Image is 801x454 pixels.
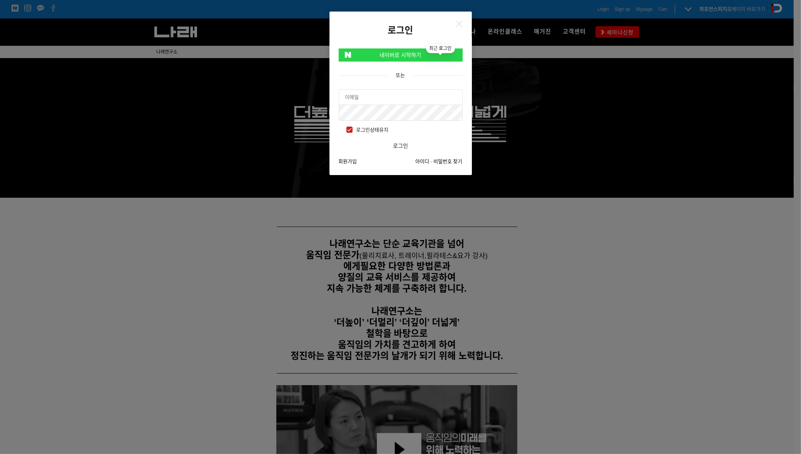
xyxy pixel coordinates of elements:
button: 로그인 [339,138,463,154]
a: 아이디 · 비밀번호 찾기 [415,157,462,166]
a: 회원가입 [339,157,357,166]
span: 로그인상태유지 [346,126,388,134]
span: 최근 로그인 [426,44,455,53]
input: 이메일 [339,90,462,105]
h2: 로그인 [329,25,472,36]
a: 네이버로 시작하기 [339,48,463,62]
div: 또는 [339,71,463,80]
